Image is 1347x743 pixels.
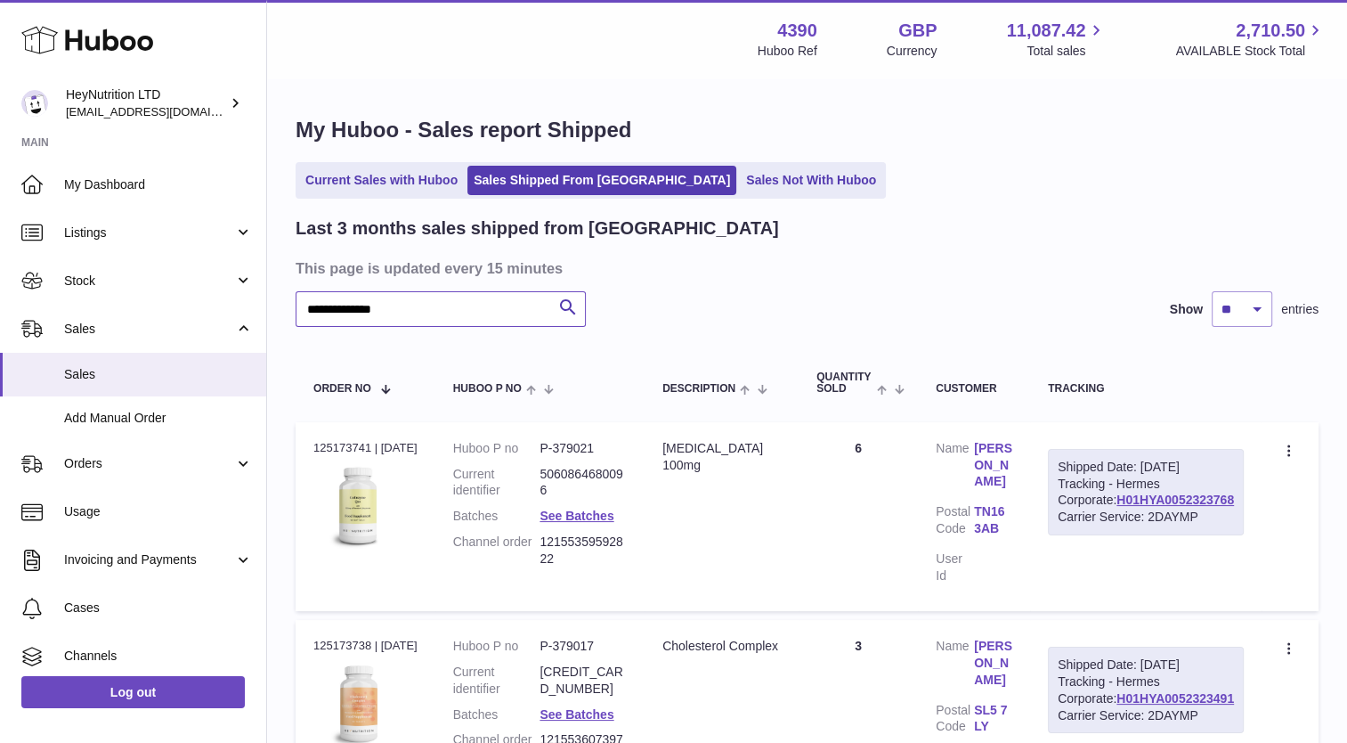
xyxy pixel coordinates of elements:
[1048,449,1244,536] div: Tracking - Hermes Corporate:
[453,534,540,567] dt: Channel order
[974,440,1012,491] a: [PERSON_NAME]
[64,648,253,665] span: Channels
[540,664,627,698] dd: [CREDIT_CARD_NUMBER]
[64,176,253,193] span: My Dashboard
[758,43,817,60] div: Huboo Ref
[1116,493,1234,507] a: H01HYA0052323768
[936,551,974,584] dt: User Id
[453,383,522,395] span: Huboo P no
[662,638,781,655] div: Cholesterol Complex
[662,383,735,395] span: Description
[1048,383,1244,395] div: Tracking
[64,503,253,520] span: Usage
[296,258,1314,278] h3: This page is updated every 15 minutes
[936,702,974,740] dt: Postal Code
[1058,509,1234,526] div: Carrier Service: 2DAYMP
[64,551,234,568] span: Invoicing and Payments
[887,43,937,60] div: Currency
[64,225,234,241] span: Listings
[1026,43,1106,60] span: Total sales
[540,534,627,567] dd: 12155359592822
[662,440,781,474] div: [MEDICAL_DATA] 100mg
[453,664,540,698] dt: Current identifier
[1058,657,1234,674] div: Shipped Date: [DATE]
[816,371,872,395] span: Quantity Sold
[936,638,974,693] dt: Name
[453,638,540,655] dt: Huboo P no
[64,600,253,616] span: Cases
[453,706,540,723] dt: Batches
[1175,19,1326,60] a: 2,710.50 AVAILABLE Stock Total
[540,707,613,722] a: See Batches
[1236,19,1305,43] span: 2,710.50
[313,638,418,654] div: 125173738 | [DATE]
[777,19,817,43] strong: 4390
[313,461,402,551] img: 43901725566207.jpg
[540,638,627,655] dd: P-379017
[1006,19,1106,60] a: 11,087.42 Total sales
[64,455,234,472] span: Orders
[313,383,371,395] span: Order No
[936,503,974,542] dt: Postal Code
[296,216,779,241] h2: Last 3 months sales shipped from [GEOGRAPHIC_DATA]
[66,104,262,118] span: [EMAIL_ADDRESS][DOMAIN_NAME]
[1281,301,1319,318] span: entries
[1048,647,1244,734] div: Tracking - Hermes Corporate:
[540,440,627,457] dd: P-379021
[1006,19,1085,43] span: 11,087.42
[21,676,245,708] a: Log out
[974,503,1012,537] a: TN16 3AB
[467,166,736,195] a: Sales Shipped From [GEOGRAPHIC_DATA]
[1175,43,1326,60] span: AVAILABLE Stock Total
[936,440,974,495] dt: Name
[936,383,1012,395] div: Customer
[1116,691,1234,706] a: H01HYA0052323491
[1170,301,1203,318] label: Show
[66,86,226,120] div: HeyNutrition LTD
[540,509,613,523] a: See Batches
[540,466,627,500] dd: 5060864680096
[974,638,1012,689] a: [PERSON_NAME]
[453,508,540,525] dt: Batches
[299,166,464,195] a: Current Sales with Huboo
[898,19,937,43] strong: GBP
[1058,707,1234,724] div: Carrier Service: 2DAYMP
[453,466,540,500] dt: Current identifier
[64,410,253,427] span: Add Manual Order
[453,440,540,457] dt: Huboo P no
[296,116,1319,144] h1: My Huboo - Sales report Shipped
[974,702,1012,736] a: SL5 7LY
[21,90,48,117] img: info@heynutrition.com
[64,321,234,338] span: Sales
[64,366,253,383] span: Sales
[740,166,882,195] a: Sales Not With Huboo
[799,422,918,611] td: 6
[313,440,418,456] div: 125173741 | [DATE]
[64,273,234,290] span: Stock
[1058,459,1234,476] div: Shipped Date: [DATE]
